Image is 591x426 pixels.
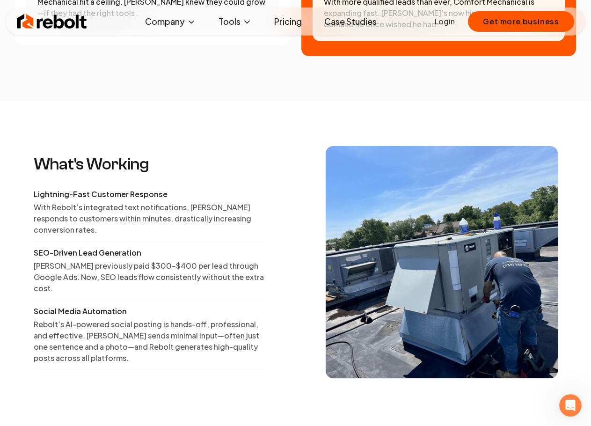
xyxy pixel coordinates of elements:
[468,11,574,32] button: Get more business
[34,155,266,174] h1: What's Working
[34,306,266,317] p: Social Media Automation
[435,16,455,27] a: Login
[17,12,87,31] img: Rebolt Logo
[138,12,204,31] button: Company
[211,12,259,31] button: Tools
[34,202,266,235] p: With Rebolt’s integrated text notifications, [PERSON_NAME] responds to customers within minutes, ...
[559,394,582,417] iframe: Intercom live chat
[34,189,266,200] p: Lightning-Fast Customer Response
[267,12,309,31] a: Pricing
[34,247,266,258] p: SEO-Driven Lead Generation
[34,260,266,294] p: [PERSON_NAME] previously paid $300-$400 per lead through Google Ads. Now, SEO leads flow consiste...
[317,12,384,31] a: Case Studies
[34,319,266,364] p: Rebolt’s AI-powered social posting is hands-off, professional, and effective. [PERSON_NAME] sends...
[326,146,558,378] img: Rebolt Customer Image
